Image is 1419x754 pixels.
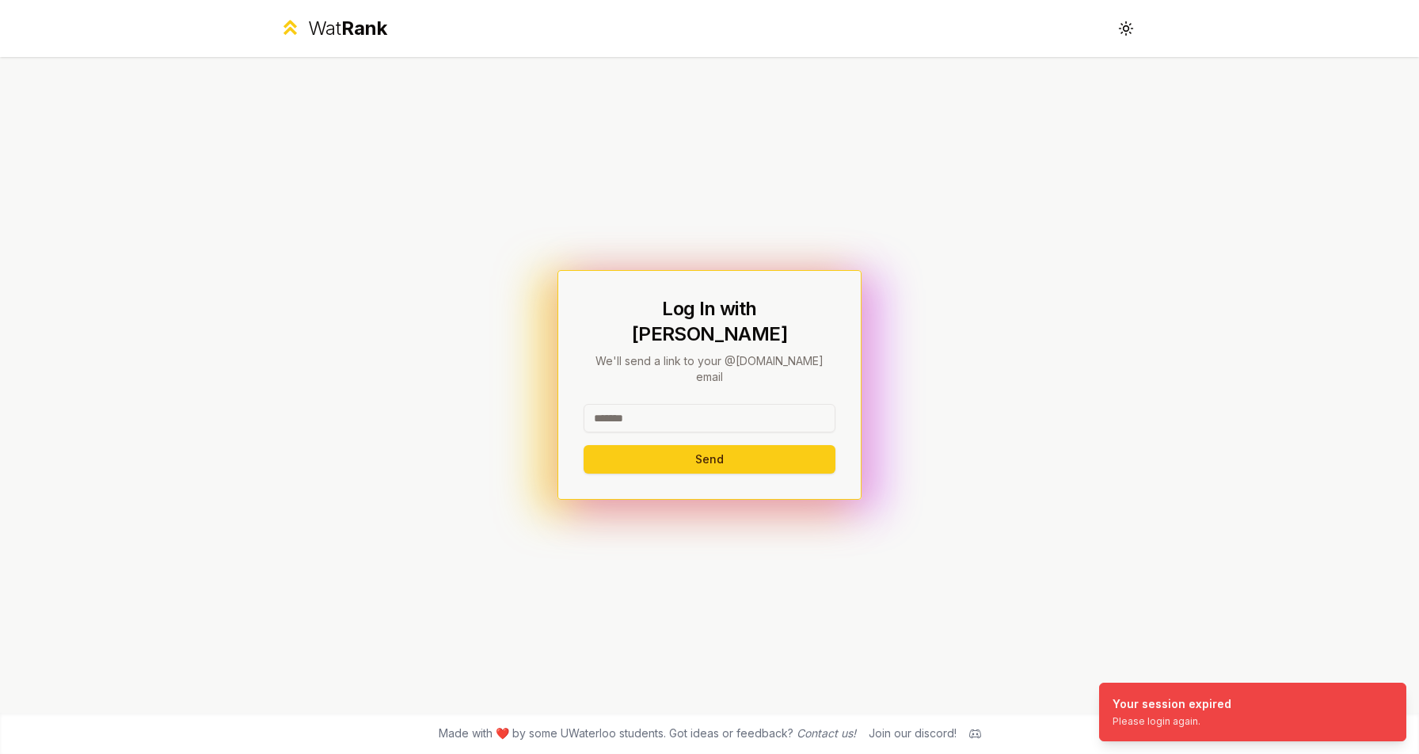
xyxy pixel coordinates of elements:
span: Rank [341,17,387,40]
div: Join our discord! [869,725,957,741]
button: Send [584,445,835,474]
a: WatRank [279,16,387,41]
div: Please login again. [1113,715,1231,728]
span: Made with ❤️ by some UWaterloo students. Got ideas or feedback? [439,725,856,741]
p: We'll send a link to your @[DOMAIN_NAME] email [584,353,835,385]
h1: Log In with [PERSON_NAME] [584,296,835,347]
div: Wat [308,16,387,41]
div: Your session expired [1113,696,1231,712]
a: Contact us! [797,726,856,740]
